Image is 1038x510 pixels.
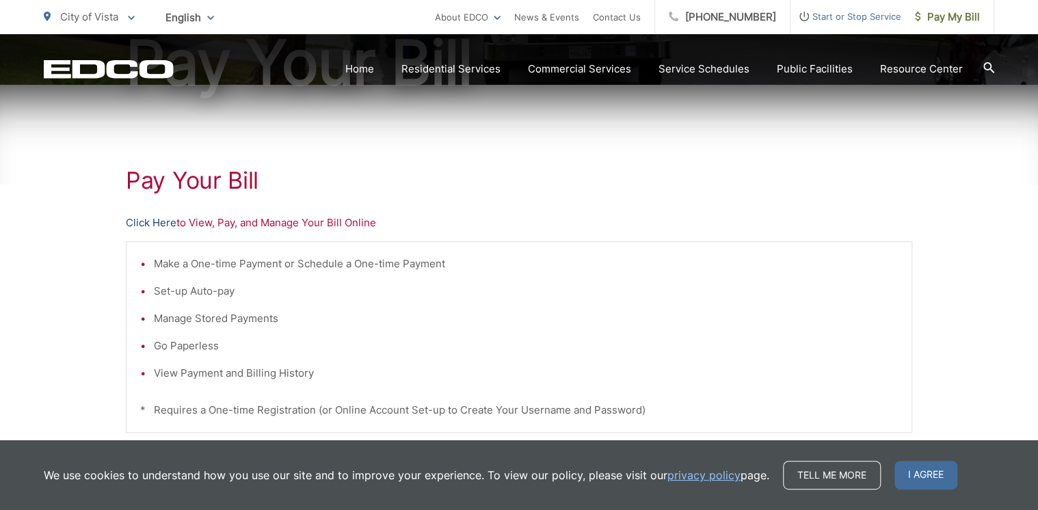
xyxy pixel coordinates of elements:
[514,9,579,25] a: News & Events
[528,61,631,77] a: Commercial Services
[593,9,641,25] a: Contact Us
[154,310,898,327] li: Manage Stored Payments
[783,461,881,489] a: Tell me more
[60,10,118,23] span: City of Vista
[154,283,898,299] li: Set-up Auto-pay
[155,5,224,29] span: English
[126,215,912,231] p: to View, Pay, and Manage Your Bill Online
[915,9,980,25] span: Pay My Bill
[667,467,741,483] a: privacy policy
[126,215,176,231] a: Click Here
[154,365,898,381] li: View Payment and Billing History
[658,61,749,77] a: Service Schedules
[401,61,501,77] a: Residential Services
[777,61,853,77] a: Public Facilities
[345,61,374,77] a: Home
[880,61,963,77] a: Resource Center
[44,59,174,79] a: EDCD logo. Return to the homepage.
[140,402,898,418] p: * Requires a One-time Registration (or Online Account Set-up to Create Your Username and Password)
[154,338,898,354] li: Go Paperless
[894,461,957,489] span: I agree
[435,9,501,25] a: About EDCO
[126,167,912,194] h1: Pay Your Bill
[44,467,769,483] p: We use cookies to understand how you use our site and to improve your experience. To view our pol...
[154,256,898,272] li: Make a One-time Payment or Schedule a One-time Payment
